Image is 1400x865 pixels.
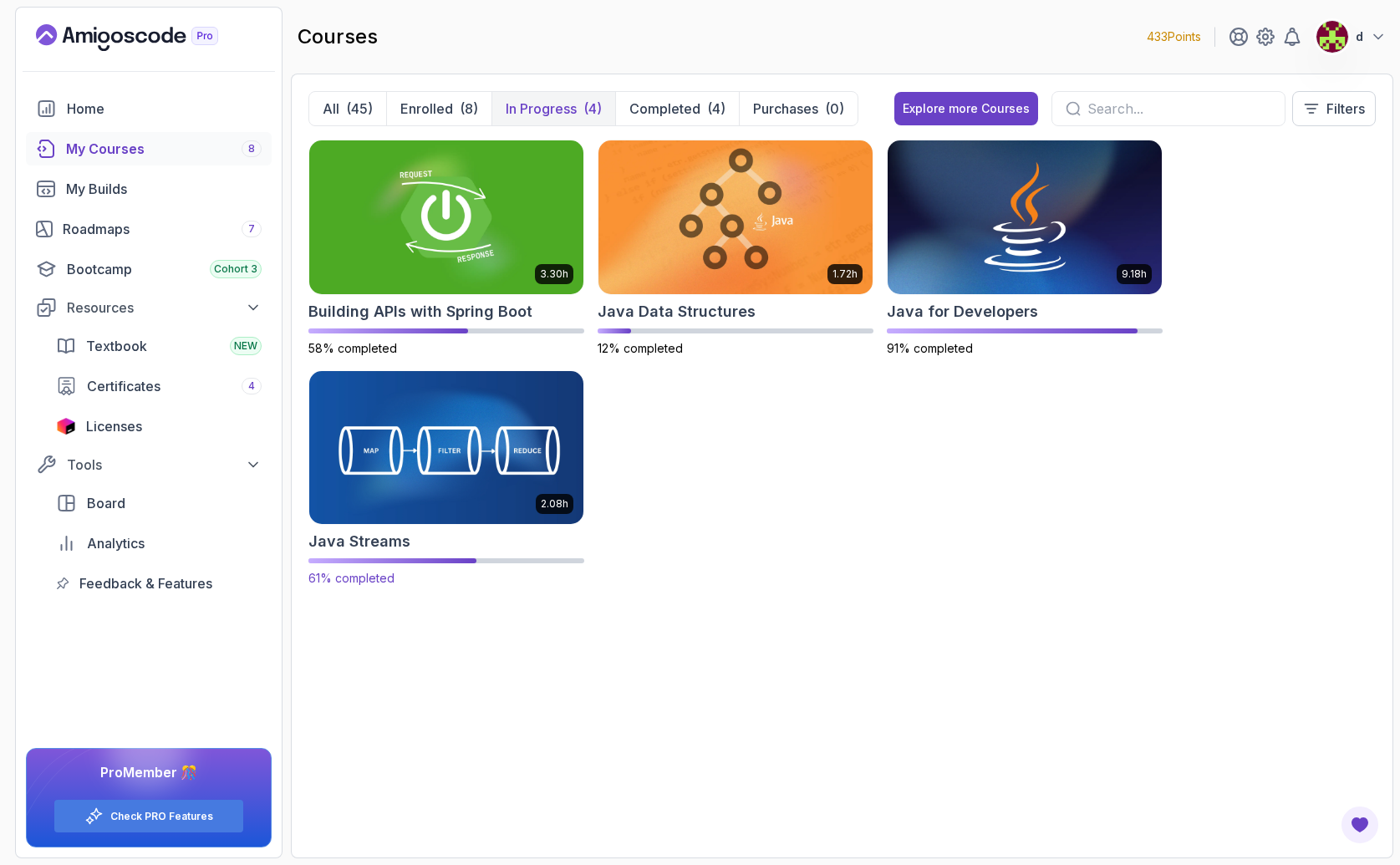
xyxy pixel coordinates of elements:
div: Explore more Courses [903,100,1030,117]
a: Building APIs with Spring Boot card3.30hBuilding APIs with Spring Boot58% completed [308,140,584,357]
span: 7 [248,222,255,236]
span: 12% completed [598,341,683,355]
h2: Java Streams [308,530,410,553]
button: user profile imaged [1316,20,1387,53]
input: Search... [1087,99,1271,119]
div: My Courses [66,139,262,159]
button: Purchases(0) [739,92,858,125]
a: feedback [46,567,272,600]
button: Enrolled(8) [386,92,491,125]
p: 433 Points [1147,28,1201,45]
span: 8 [248,142,255,155]
button: Explore more Courses [894,92,1038,125]
p: d [1356,28,1363,45]
span: Board [87,493,125,513]
span: 58% completed [308,341,397,355]
img: Java Data Structures card [598,140,873,294]
h2: Java Data Structures [598,300,756,323]
div: (4) [583,99,602,119]
p: In Progress [506,99,577,119]
a: Java Data Structures card1.72hJava Data Structures12% completed [598,140,873,357]
p: Completed [629,99,700,119]
p: 3.30h [540,267,568,281]
button: Completed(4) [615,92,739,125]
span: Feedback & Features [79,573,212,593]
a: analytics [46,527,272,560]
p: Purchases [753,99,818,119]
button: Filters [1292,91,1376,126]
a: home [26,92,272,125]
button: Open Feedback Button [1340,805,1380,845]
div: My Builds [66,179,262,199]
span: Analytics [87,533,145,553]
h2: courses [298,23,378,50]
p: 2.08h [541,497,568,511]
button: Tools [26,450,272,480]
img: Building APIs with Spring Boot card [309,140,583,294]
div: (8) [460,99,478,119]
button: Resources [26,293,272,323]
p: 1.72h [832,267,858,281]
span: NEW [234,339,257,353]
span: 4 [248,379,255,393]
a: courses [26,132,272,165]
img: Java for Developers card [888,140,1162,294]
div: Resources [67,298,262,318]
h2: Java for Developers [887,300,1038,323]
div: (4) [707,99,725,119]
p: 9.18h [1122,267,1147,281]
span: Certificates [87,376,160,396]
span: 61% completed [308,571,395,585]
img: jetbrains icon [56,418,76,435]
a: builds [26,172,272,206]
a: board [46,486,272,520]
a: roadmaps [26,212,272,246]
div: Bootcamp [67,259,262,279]
span: 91% completed [887,341,973,355]
img: user profile image [1316,21,1348,53]
a: certificates [46,369,272,403]
p: Filters [1326,99,1365,119]
span: Cohort 3 [214,262,257,276]
div: Tools [67,455,262,475]
h2: Building APIs with Spring Boot [308,300,532,323]
p: Enrolled [400,99,453,119]
button: Check PRO Features [53,799,244,833]
a: licenses [46,410,272,443]
button: In Progress(4) [491,92,615,125]
img: Java Streams card [303,367,590,528]
div: Roadmaps [63,219,262,239]
a: textbook [46,329,272,363]
button: All(45) [309,92,386,125]
span: Textbook [86,336,147,356]
p: All [323,99,339,119]
span: Licenses [86,416,142,436]
a: bootcamp [26,252,272,286]
div: (45) [346,99,373,119]
a: Java for Developers card9.18hJava for Developers91% completed [887,140,1163,357]
a: Landing page [36,24,257,51]
div: Home [67,99,262,119]
a: Check PRO Features [110,810,213,823]
div: (0) [825,99,844,119]
a: Java Streams card2.08hJava Streams61% completed [308,370,584,588]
